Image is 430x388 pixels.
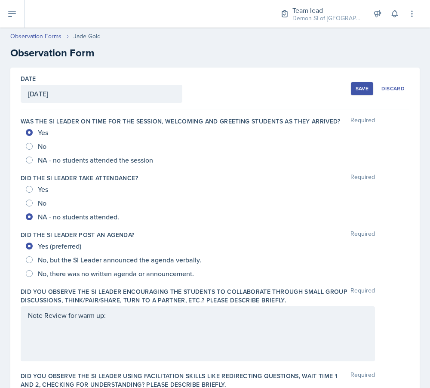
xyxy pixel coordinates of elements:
span: Yes [38,128,48,137]
div: Demon SI of [GEOGRAPHIC_DATA] / Fall 2025 [292,14,361,23]
span: No [38,142,46,151]
span: No, but the SI Leader announced the agenda verbally. [38,256,201,264]
div: Jade Gold [74,32,101,41]
span: NA - no students attended the session [38,156,153,164]
span: Required [350,117,375,126]
label: Did you observe the SI Leader encouraging the students to collaborate through small group discuss... [21,287,350,305]
p: Note Review for warm up: [28,310,368,320]
label: Was the SI Leader on time for the session, welcoming and greeting students as they arrived? [21,117,341,126]
label: Did the SI Leader post an agenda? [21,231,135,239]
span: Required [350,231,375,239]
div: Save [356,85,369,92]
span: Yes (preferred) [38,242,81,250]
button: Discard [377,82,409,95]
span: Required [350,287,375,305]
span: NA - no students attended. [38,212,119,221]
span: Yes [38,185,48,194]
a: Observation Forms [10,32,61,41]
span: No [38,199,46,207]
label: Did the SI Leader take attendance? [21,174,138,182]
h2: Observation Form [10,45,420,61]
span: Required [350,174,375,182]
label: Date [21,74,36,83]
button: Save [351,82,373,95]
div: Discard [381,85,405,92]
div: Team lead [292,5,361,15]
span: No, there was no written agenda or announcement. [38,269,194,278]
